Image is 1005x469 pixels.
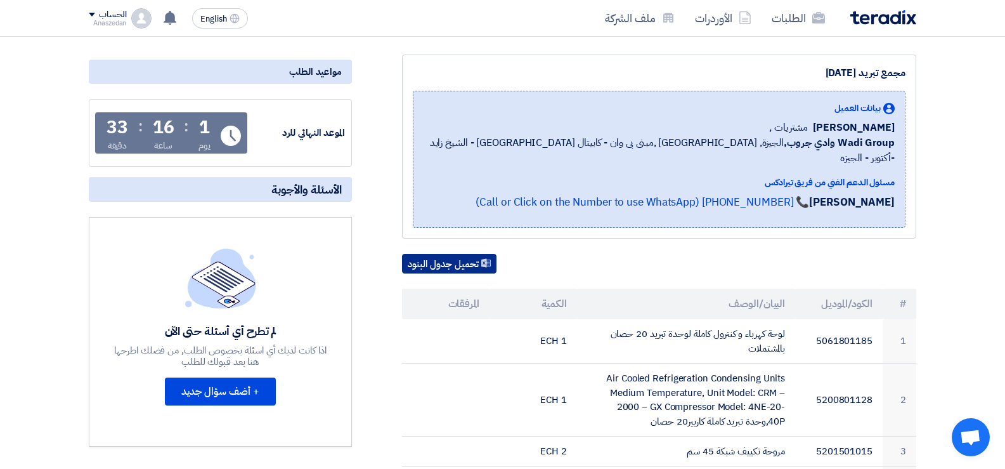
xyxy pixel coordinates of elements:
[883,437,916,467] td: 3
[850,10,916,25] img: Teradix logo
[113,324,328,338] div: لم تطرح أي أسئلة حتى الآن
[490,289,577,319] th: الكمية
[795,437,883,467] td: 5201501015
[685,3,762,33] a: الأوردرات
[198,139,211,152] div: يوم
[952,418,990,456] a: Open chat
[762,3,835,33] a: الطلبات
[185,248,256,308] img: empty_state_list.svg
[192,8,248,29] button: English
[577,289,796,319] th: البيان/الوصف
[813,120,895,135] span: [PERSON_NAME]
[113,345,328,367] div: اذا كانت لديك أي اسئلة بخصوص الطلب, من فضلك اطرحها هنا بعد قبولك للطلب
[490,364,577,437] td: 1 ECH
[577,364,796,437] td: Air Cooled Refrigeration Condensing Units Medium Temperature, Unit Model: CRM – 2000 – GX Compres...
[490,437,577,467] td: 2 ECH
[184,115,188,138] div: :
[595,3,685,33] a: ملف الشركة
[413,65,905,81] div: مجمع تبريد [DATE]
[89,20,126,27] div: Anaszedan
[490,319,577,364] td: 1 ECH
[784,135,895,150] b: Wadi Group وادي جروب,
[795,364,883,437] td: 5200801128
[883,289,916,319] th: #
[154,139,172,152] div: ساعة
[883,319,916,364] td: 1
[476,194,809,210] a: 📞 [PHONE_NUMBER] (Call or Click on the Number to use WhatsApp)
[165,378,276,406] button: + أضف سؤال جديد
[199,119,210,136] div: 1
[577,319,796,364] td: لوحة كهرباء و كنترول كاملة لوحدة تبريد 20 حصان بالمشتملات
[131,8,152,29] img: profile_test.png
[153,119,174,136] div: 16
[424,135,895,166] span: الجيزة, [GEOGRAPHIC_DATA] ,مبنى بى وان - كابيتال [GEOGRAPHIC_DATA] - الشيخ زايد -أكتوبر - الجيزه
[108,139,127,152] div: دقيقة
[402,289,490,319] th: المرفقات
[809,194,895,210] strong: [PERSON_NAME]
[107,119,128,136] div: 33
[250,126,345,140] div: الموعد النهائي للرد
[89,60,352,84] div: مواعيد الطلب
[99,10,126,20] div: الحساب
[883,364,916,437] td: 2
[577,437,796,467] td: مروحة تكييف شبكة 45 سم
[402,254,496,274] button: تحميل جدول البنود
[769,120,808,135] span: مشتريات ,
[795,319,883,364] td: 5061801185
[795,289,883,319] th: الكود/الموديل
[424,176,895,189] div: مسئول الدعم الفني من فريق تيرادكس
[834,102,881,115] span: بيانات العميل
[138,115,143,138] div: :
[271,182,342,197] span: الأسئلة والأجوبة
[200,15,227,23] span: English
